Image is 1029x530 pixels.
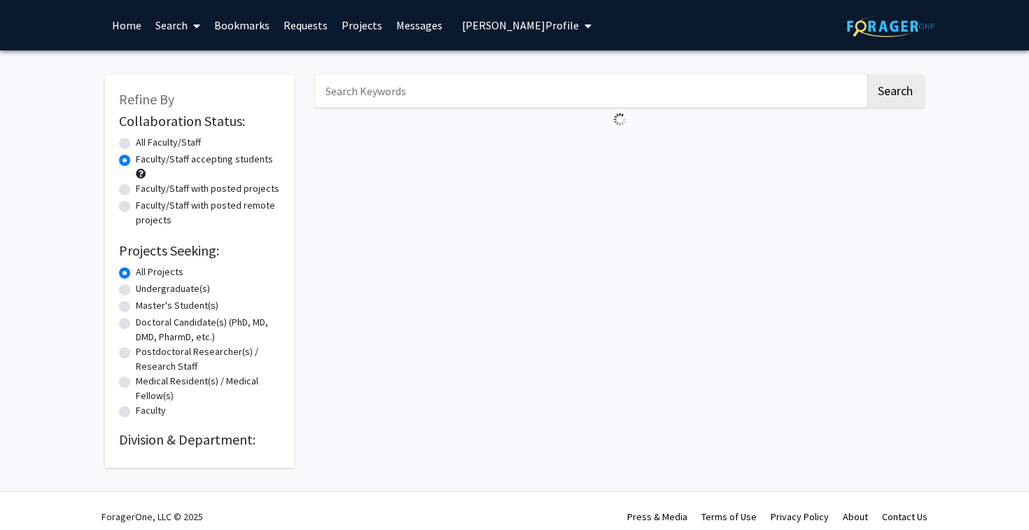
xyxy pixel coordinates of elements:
a: Press & Media [627,510,687,523]
label: All Projects [136,265,183,279]
nav: Page navigation [315,132,924,164]
label: Undergraduate(s) [136,281,210,296]
a: Home [105,1,148,50]
label: Faculty/Staff with posted projects [136,181,279,196]
span: [PERSON_NAME] Profile [462,18,579,32]
label: Doctoral Candidate(s) (PhD, MD, DMD, PharmD, etc.) [136,315,280,344]
a: About [843,510,868,523]
button: Search [867,75,924,107]
label: Master's Student(s) [136,298,218,313]
h2: Projects Seeking: [119,242,280,259]
a: Projects [335,1,389,50]
span: Refine By [119,90,174,108]
img: Loading [608,107,632,132]
label: Postdoctoral Researcher(s) / Research Staff [136,344,280,374]
label: Faculty [136,403,166,418]
label: All Faculty/Staff [136,135,201,150]
label: Faculty/Staff with posted remote projects [136,198,280,228]
input: Search Keywords [315,75,864,107]
a: Terms of Use [701,510,757,523]
img: ForagerOne Logo [847,15,934,37]
h2: Collaboration Status: [119,113,280,130]
a: Privacy Policy [771,510,829,523]
label: Medical Resident(s) / Medical Fellow(s) [136,374,280,403]
a: Requests [276,1,335,50]
label: Faculty/Staff accepting students [136,152,273,167]
h2: Division & Department: [119,431,280,448]
a: Contact Us [882,510,927,523]
a: Messages [389,1,449,50]
a: Search [148,1,207,50]
a: Bookmarks [207,1,276,50]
